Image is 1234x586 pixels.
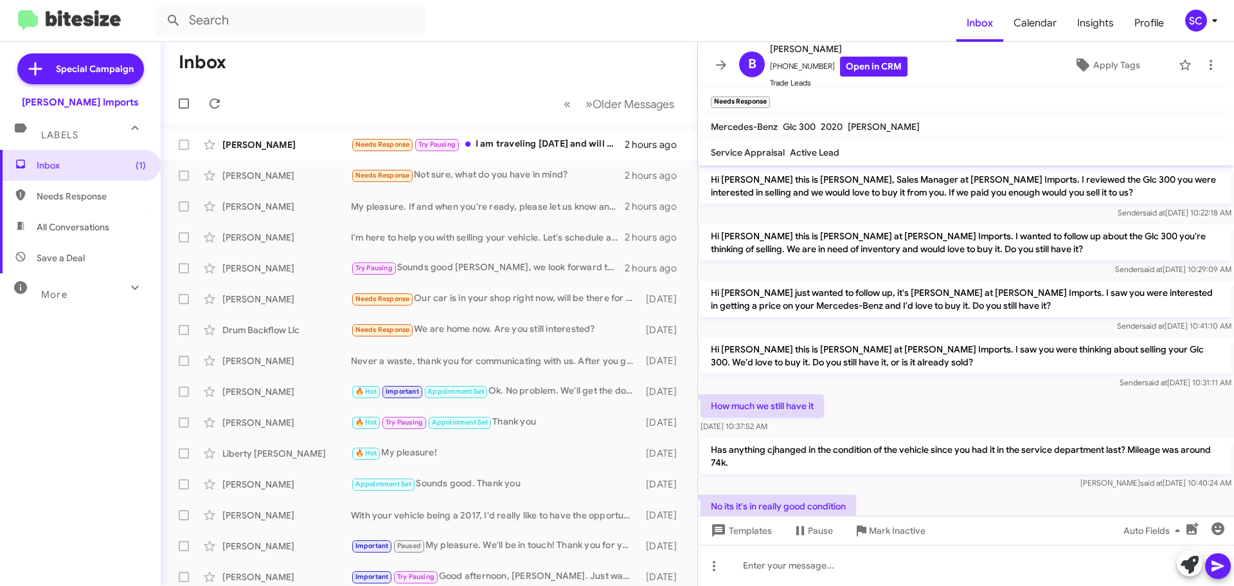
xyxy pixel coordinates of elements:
[222,385,351,398] div: [PERSON_NAME]
[355,295,410,303] span: Needs Response
[843,519,936,542] button: Mark Inactive
[222,169,351,182] div: [PERSON_NAME]
[1124,5,1174,42] a: Profile
[748,54,756,75] span: B
[639,293,687,306] div: [DATE]
[639,416,687,429] div: [DATE]
[222,324,351,336] div: Drum Backflow Llc
[418,140,456,149] span: Try Pausing
[355,140,410,149] span: Needs Response
[639,478,687,491] div: [DATE]
[701,394,824,417] p: How much we still have it
[37,190,146,203] span: Needs Response
[701,495,856,518] p: No its it's in really good condition
[37,252,85,264] span: Save a Deal
[701,224,1231,261] p: Hi [PERSON_NAME] this is [PERSON_NAME] at [PERSON_NAME] Imports. I wanted to follow up about the ...
[37,159,146,172] span: Inbox
[222,540,351,553] div: [PERSON_NAME]
[397,572,434,581] span: Try Pausing
[351,384,639,399] div: Ok. No problem. We'll get the documents prepared and have them sent out as soon as possible. Than...
[770,57,908,77] span: [PHONE_NUMBER]
[639,324,687,336] div: [DATE]
[1118,208,1231,217] span: Sender [DATE] 10:22:18 AM
[355,325,410,334] span: Needs Response
[351,354,639,367] div: Never a waste, thank you for communicating with us. After you get your credit repaired feel free ...
[351,200,625,213] div: My pleasure. If and when you're ready, please let us know and we'll do everything we can to make ...
[386,387,419,396] span: Important
[1145,378,1167,387] span: said at
[1067,5,1124,42] span: Insights
[351,509,639,522] div: With your vehicle being a 2017, I'd really like to have the opportunity to take a look at it in p...
[1041,53,1172,77] button: Apply Tags
[355,572,389,581] span: Important
[586,96,593,112] span: »
[821,121,843,133] span: 2020
[848,121,920,133] span: [PERSON_NAME]
[1142,321,1165,331] span: said at
[397,542,421,550] span: Paused
[179,52,226,73] h1: Inbox
[564,96,571,112] span: «
[956,5,1003,42] span: Inbox
[840,57,908,77] a: Open in CRM
[639,509,687,522] div: [DATE]
[17,53,144,84] a: Special Campaign
[770,77,908,89] span: Trade Leads
[351,569,639,584] div: Good afternoon, [PERSON_NAME]. Just wanted to check in with you to see if you've had an opportuni...
[782,519,843,542] button: Pause
[711,147,785,158] span: Service Appraisal
[701,338,1231,374] p: Hi [PERSON_NAME] this is [PERSON_NAME] at [PERSON_NAME] Imports. I saw you were thinking about se...
[351,477,639,491] div: Sounds good. Thank you
[770,41,908,57] span: [PERSON_NAME]
[556,91,578,117] button: Previous
[639,385,687,398] div: [DATE]
[1140,264,1163,274] span: said at
[222,416,351,429] div: [PERSON_NAME]
[351,322,639,337] div: We are home now. Are you still interested?
[1120,378,1231,387] span: Sender [DATE] 10:31:11 AM
[351,538,639,553] div: My pleasure. We'll be in touch! Thank you for your time and have a great day!
[711,96,770,108] small: Needs Response
[1140,478,1163,488] span: said at
[1093,53,1140,77] span: Apply Tags
[351,168,625,183] div: Not sure, what do you have in mind?
[557,91,682,117] nav: Page navigation example
[711,121,778,133] span: Mercedes-Benz
[355,264,393,272] span: Try Pausing
[222,478,351,491] div: [PERSON_NAME]
[708,519,772,542] span: Templates
[222,293,351,306] div: [PERSON_NAME]
[41,129,78,141] span: Labels
[578,91,682,117] button: Next
[1117,321,1231,331] span: Sender [DATE] 10:41:10 AM
[869,519,925,542] span: Mark Inactive
[625,138,687,151] div: 2 hours ago
[1174,10,1220,32] button: SC
[701,438,1231,474] p: Has anything cjhanged in the condition of the vehicle since you had it in the service department ...
[1113,519,1195,542] button: Auto Fields
[351,137,625,152] div: I am traveling [DATE] and will be out of the country for a couple of weeks.
[351,261,625,275] div: Sounds good [PERSON_NAME], we look forward to connecting with you. Let us know, or is there a spe...
[156,5,425,36] input: Search
[136,159,146,172] span: (1)
[1003,5,1067,42] span: Calendar
[222,138,351,151] div: [PERSON_NAME]
[222,262,351,275] div: [PERSON_NAME]
[639,447,687,460] div: [DATE]
[1080,478,1231,488] span: [PERSON_NAME] [DATE] 10:40:24 AM
[222,509,351,522] div: [PERSON_NAME]
[625,231,687,244] div: 2 hours ago
[351,231,625,244] div: I'm here to help you with selling your vehicle. Let's schedule a visit to discuss your options! W...
[593,97,674,111] span: Older Messages
[639,354,687,367] div: [DATE]
[625,262,687,275] div: 2 hours ago
[355,387,377,396] span: 🔥 Hot
[783,121,816,133] span: Glc 300
[386,418,423,426] span: Try Pausing
[701,421,767,431] span: [DATE] 10:37:52 AM
[1123,519,1185,542] span: Auto Fields
[41,289,67,300] span: More
[355,449,377,457] span: 🔥 Hot
[355,480,412,488] span: Appointment Set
